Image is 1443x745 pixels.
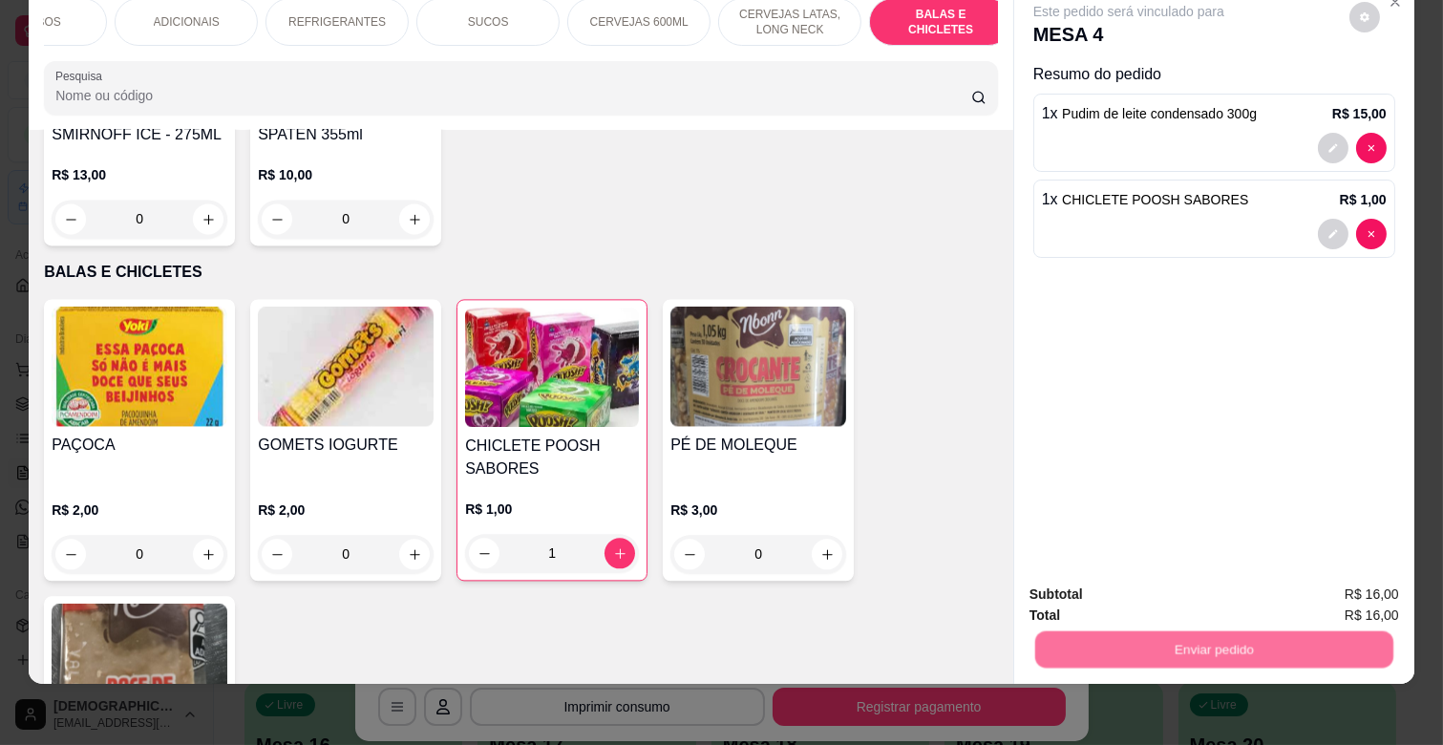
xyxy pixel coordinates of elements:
[44,261,998,284] p: BALAS E CHICLETES
[1033,21,1224,48] p: MESA 4
[193,203,223,234] button: increase-product-quantity
[55,68,109,84] label: Pesquisa
[52,123,227,146] h4: SMIRNOFF ICE - 275ML
[465,500,639,519] p: R$ 1,00
[590,14,689,30] p: CERVEJAS 600ML
[1332,104,1387,123] p: R$ 15,00
[1318,219,1348,249] button: decrease-product-quantity
[399,203,430,234] button: increase-product-quantity
[1062,192,1248,207] span: CHICLETE POOSH SABORES
[52,604,227,723] img: product-image
[258,434,434,457] h4: GOMETS IOGURTE
[1356,133,1387,163] button: decrease-product-quantity
[1062,106,1257,121] span: Pudim de leite condensado 300g
[812,539,842,569] button: increase-product-quantity
[465,435,639,480] h4: CHICLETE POOSH SABORES
[605,538,635,568] button: increase-product-quantity
[674,539,705,569] button: decrease-product-quantity
[670,307,846,426] img: product-image
[258,165,434,184] p: R$ 10,00
[465,308,639,427] img: product-image
[1042,102,1257,125] p: 1 x
[1356,219,1387,249] button: decrease-product-quantity
[1340,190,1387,209] p: R$ 1,00
[1349,2,1380,32] button: decrease-product-quantity
[1345,605,1399,626] span: R$ 16,00
[1029,607,1060,623] strong: Total
[262,539,292,569] button: decrease-product-quantity
[52,307,227,426] img: product-image
[154,14,220,30] p: ADICIONAIS
[52,434,227,457] h4: PAÇOCA
[469,538,499,568] button: decrease-product-quantity
[52,500,227,520] p: R$ 2,00
[258,123,434,146] h4: SPATEN 355ml
[55,203,86,234] button: decrease-product-quantity
[288,14,386,30] p: REFRIGERANTES
[734,7,845,37] p: CERVEJAS LATAS, LONG NECK
[1318,133,1348,163] button: decrease-product-quantity
[193,539,223,569] button: increase-product-quantity
[258,500,434,520] p: R$ 2,00
[468,14,509,30] p: SUCOS
[399,539,430,569] button: increase-product-quantity
[258,307,434,426] img: product-image
[55,86,971,105] input: Pesquisa
[670,434,846,457] h4: PÉ DE MOLEQUE
[52,165,227,184] p: R$ 13,00
[55,539,86,569] button: decrease-product-quantity
[1035,630,1393,668] button: Enviar pedido
[885,7,996,37] p: BALAS E CHICLETES
[262,203,292,234] button: decrease-product-quantity
[1033,2,1224,21] p: Este pedido será vinculado para
[1033,63,1395,86] p: Resumo do pedido
[1042,188,1249,211] p: 1 x
[670,500,846,520] p: R$ 3,00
